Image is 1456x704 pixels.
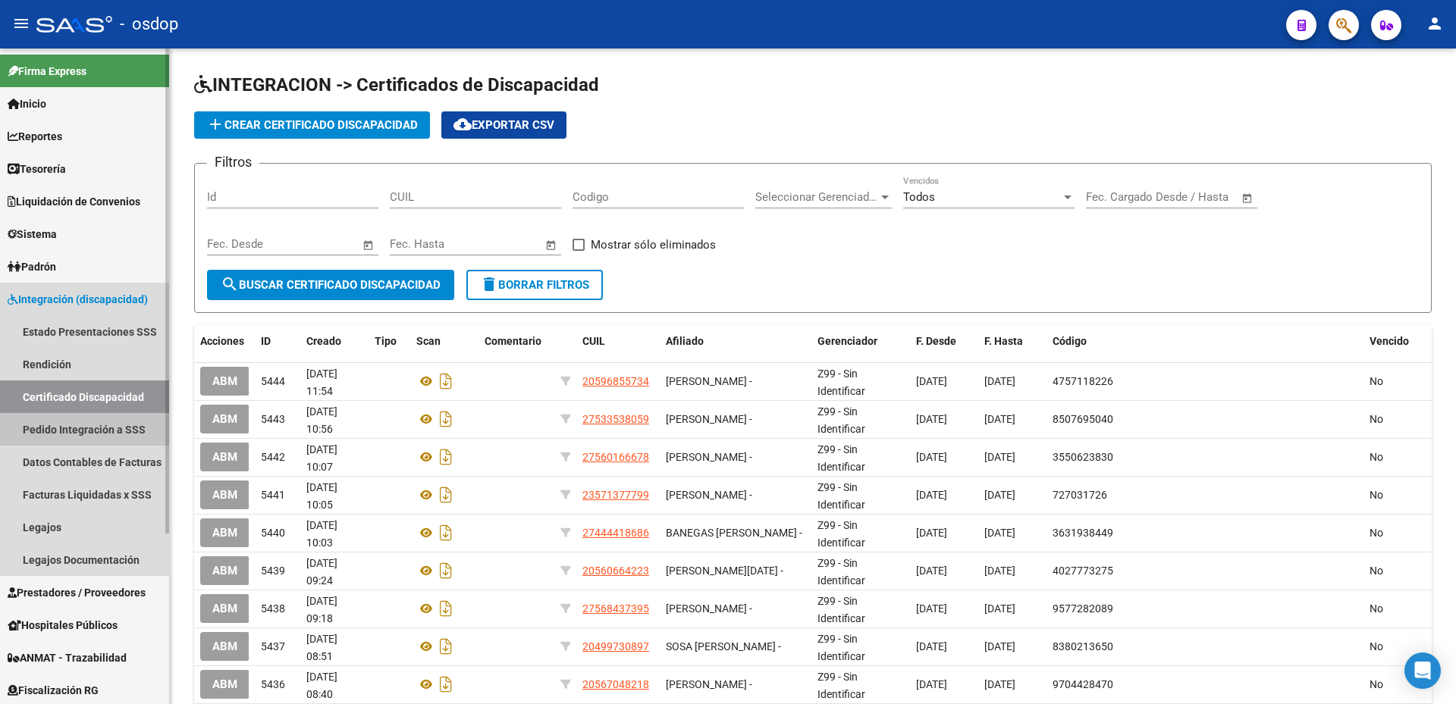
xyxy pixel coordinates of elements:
[436,483,456,507] i: Descargar documento
[1053,565,1113,577] span: 4027773275
[221,278,441,292] span: Buscar Certificado Discapacidad
[903,190,935,204] span: Todos
[212,640,237,654] span: ABM
[207,152,259,173] h3: Filtros
[1426,14,1444,33] mat-icon: person
[416,335,441,347] span: Scan
[221,275,239,293] mat-icon: search
[666,335,704,347] span: Afiliado
[984,335,1023,347] span: F. Hasta
[200,367,249,395] button: ABM
[306,443,337,473] span: [DATE] 10:07
[282,237,356,251] input: Fecha fin
[811,325,910,358] datatable-header-cell: Gerenciador
[1370,375,1383,387] span: No
[1086,190,1147,204] input: Fecha inicio
[8,193,140,210] span: Liquidación de Convenios
[916,602,947,615] span: [DATE]
[453,115,472,133] mat-icon: cloud_download
[212,565,237,578] span: ABM
[543,236,560,254] button: Open calendar
[984,602,1015,615] span: [DATE]
[479,325,554,358] datatable-header-cell: Comentario
[984,640,1015,652] span: [DATE]
[916,640,947,652] span: [DATE]
[576,325,660,358] datatable-header-cell: CUIL
[200,405,249,433] button: ABM
[984,678,1015,690] span: [DATE]
[978,325,1046,358] datatable-header-cell: F. Hasta
[436,596,456,621] i: Descargar documento
[582,375,649,387] span: 20596855734
[200,670,249,698] button: ABM
[436,369,456,393] i: Descargar documento
[984,375,1015,387] span: [DATE]
[666,489,752,501] span: [PERSON_NAME] -
[480,275,498,293] mat-icon: delete
[984,527,1015,539] span: [DATE]
[666,451,752,463] span: [PERSON_NAME] -
[1053,451,1113,463] span: 3550623830
[8,584,146,601] span: Prestadores / Proveedores
[916,489,947,501] span: [DATE]
[212,602,237,616] span: ABM
[261,640,285,652] span: 5437
[817,557,865,587] span: Z99 - Sin Identificar
[200,518,249,546] button: ABM
[200,556,249,584] button: ABM
[666,375,752,387] span: [PERSON_NAME] -
[1053,413,1113,425] span: 8507695040
[200,632,249,660] button: ABM
[212,527,237,540] span: ABM
[666,565,783,577] span: [PERSON_NAME][DATE] -
[306,519,337,549] span: [DATE] 10:03
[8,95,46,112] span: Inicio
[261,375,285,387] span: 5444
[1053,678,1113,690] span: 9704428470
[591,236,716,254] span: Mostrar sólo eliminados
[817,335,877,347] span: Gerenciador
[360,236,378,254] button: Open calendar
[369,325,410,358] datatable-header-cell: Tipo
[817,443,865,473] span: Z99 - Sin Identificar
[8,649,127,666] span: ANMAT - Trazabilidad
[666,527,802,539] span: BANEGAS [PERSON_NAME] -
[212,451,237,465] span: ABM
[261,678,285,690] span: 5436
[306,671,337,700] span: [DATE] 08:40
[582,413,649,425] span: 27533538059
[261,451,285,463] span: 5442
[206,115,224,133] mat-icon: add
[916,375,947,387] span: [DATE]
[207,270,454,300] button: Buscar Certificado Discapacidad
[817,519,865,549] span: Z99 - Sin Identificar
[255,325,300,358] datatable-header-cell: ID
[916,413,947,425] span: [DATE]
[916,335,956,347] span: F. Desde
[817,405,865,435] span: Z99 - Sin Identificar
[916,678,947,690] span: [DATE]
[194,111,430,139] button: Crear Certificado Discapacidad
[1053,527,1113,539] span: 3631938449
[1053,640,1113,652] span: 8380213650
[666,602,752,615] span: [PERSON_NAME] -
[8,682,99,699] span: Fiscalización RG
[1046,325,1363,358] datatable-header-cell: Código
[1370,527,1383,539] span: No
[212,489,237,502] span: ABM
[582,527,649,539] span: 27444418686
[1370,451,1383,463] span: No
[1370,678,1383,690] span: No
[212,413,237,427] span: ABM
[390,237,451,251] input: Fecha inicio
[212,375,237,389] span: ABM
[582,678,649,690] span: 20567048218
[984,565,1015,577] span: [DATE]
[261,489,285,501] span: 5441
[1053,602,1113,615] span: 9577282089
[441,111,566,139] button: Exportar CSV
[480,278,589,292] span: Borrar Filtros
[306,633,337,662] span: [DATE] 08:51
[436,445,456,469] i: Descargar documento
[1161,190,1235,204] input: Fecha fin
